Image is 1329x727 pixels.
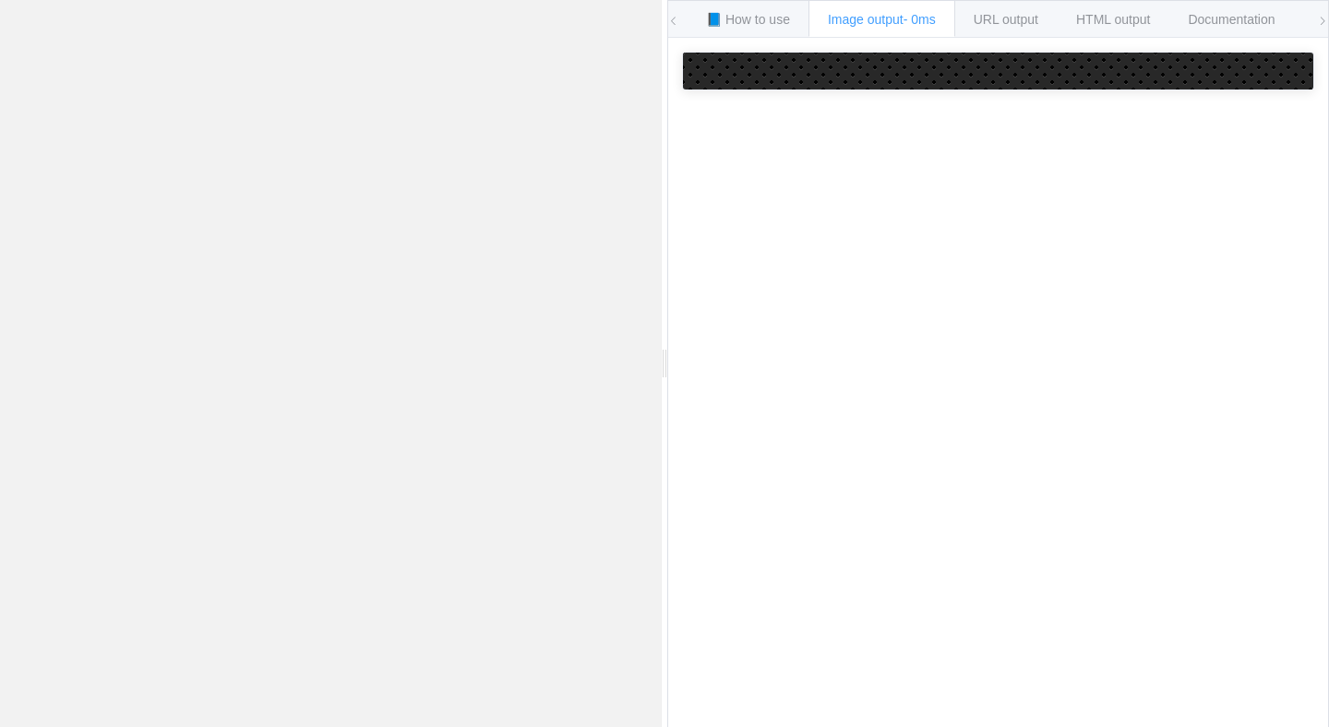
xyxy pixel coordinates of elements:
span: - 0ms [904,12,936,27]
span: URL output [974,12,1038,27]
span: 📘 How to use [706,12,790,27]
span: HTML output [1076,12,1150,27]
span: Documentation [1188,12,1275,27]
span: Image output [828,12,936,27]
